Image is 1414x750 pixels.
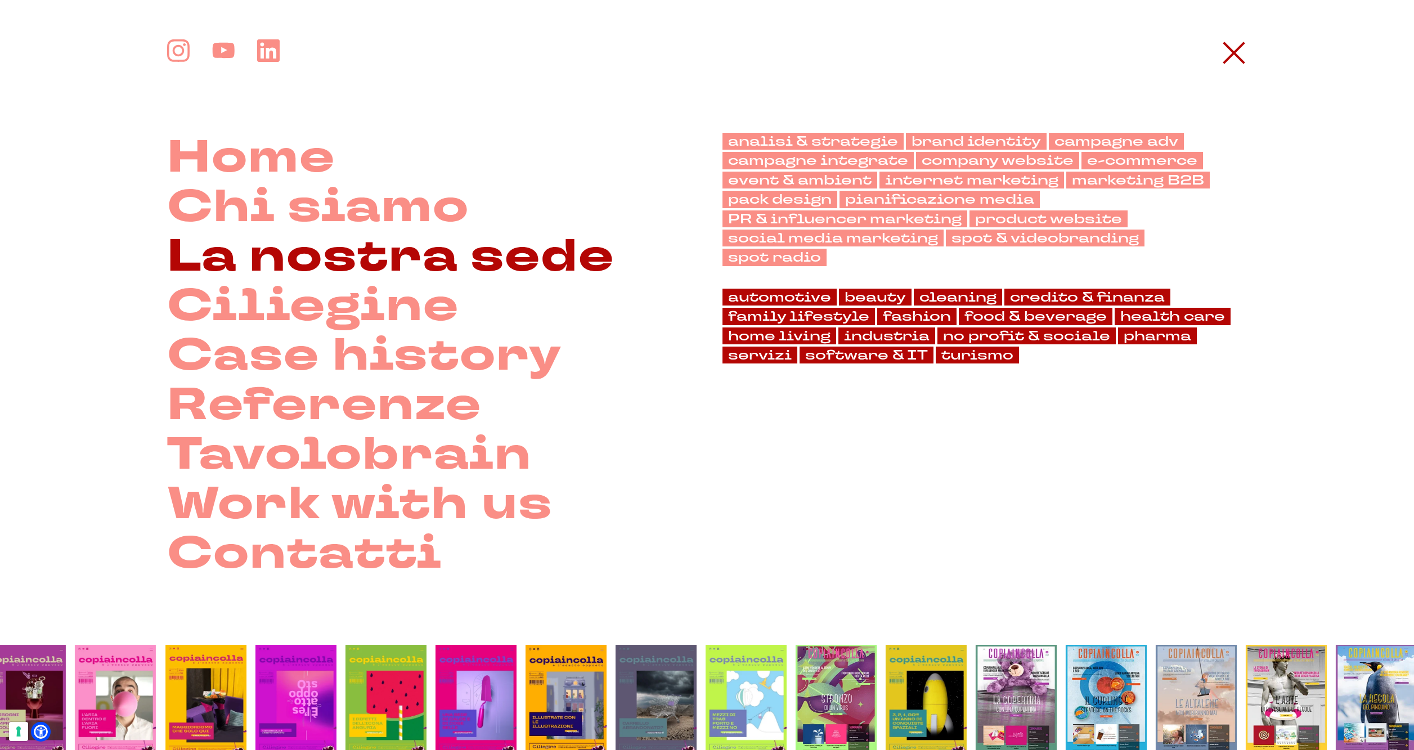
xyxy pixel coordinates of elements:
a: Home [167,133,335,182]
a: beauty [839,289,912,306]
a: PR & influencer marketing [722,210,967,227]
a: marketing B2B [1066,172,1210,188]
a: company website [916,152,1079,169]
a: automotive [722,289,837,306]
a: Open Accessibility Menu [34,725,48,739]
a: family lifestyle [722,308,875,325]
a: servizi [722,347,797,363]
a: turismo [936,347,1019,363]
a: event & ambient [722,172,877,188]
a: campagne integrate [722,152,914,169]
a: no profit & sociale [937,327,1116,344]
a: health care [1115,308,1231,325]
a: fashion [877,308,957,325]
a: campagne adv [1049,133,1184,150]
a: La nostra sede [167,232,614,281]
a: food & beverage [959,308,1112,325]
a: internet marketing [879,172,1064,188]
a: spot & videobranding [946,230,1144,246]
a: spot radio [722,249,827,266]
a: Case history [167,331,562,380]
a: industria [838,327,935,344]
a: Ciliegine [167,281,459,331]
a: pack design [722,191,837,208]
a: software & IT [800,347,933,363]
a: product website [969,210,1128,227]
a: home living [722,327,836,344]
a: analisi & strategie [722,133,904,150]
a: social media marketing [722,230,944,246]
a: Chi siamo [167,182,469,232]
button: Le tue preferenze relative al consenso per le tecnologie di tracciamento [9,722,28,741]
a: pianificazione media [840,191,1040,208]
a: credito & finanza [1004,289,1170,306]
a: pharma [1118,327,1197,344]
a: cleaning [914,289,1002,306]
a: Work with us [167,479,553,529]
a: Referenze [167,380,482,430]
a: Tavolobrain [167,430,532,479]
a: Contatti [167,529,442,578]
a: e-commerce [1081,152,1203,169]
a: brand identity [906,133,1047,150]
